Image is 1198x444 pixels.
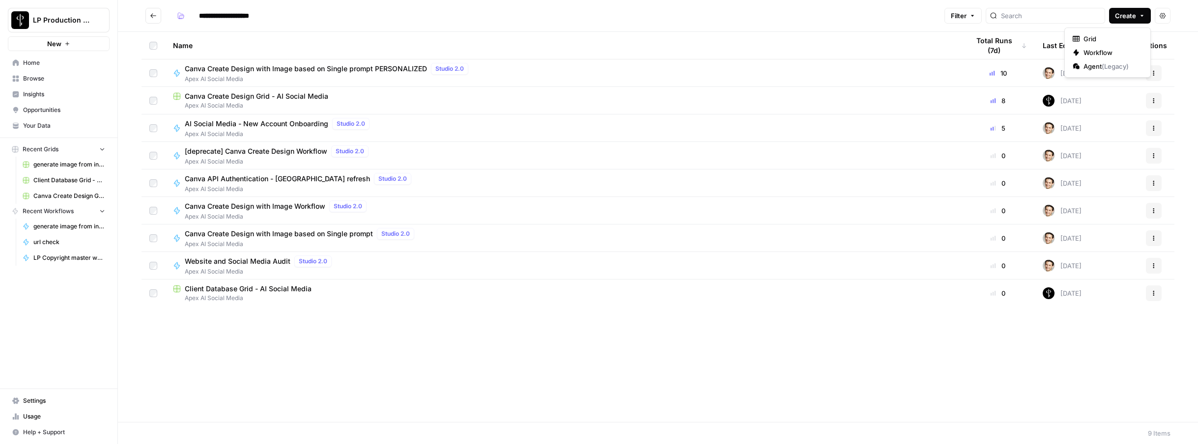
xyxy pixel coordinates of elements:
[1043,32,1080,59] div: Last Edited
[969,32,1027,59] div: Total Runs (7d)
[185,119,328,129] span: AI Social Media - New Account Onboarding
[381,229,410,238] span: Studio 2.0
[1043,122,1082,134] div: [DATE]
[1084,61,1139,71] span: Agent
[8,142,110,157] button: Recent Grids
[1001,11,1101,21] input: Search
[18,172,110,188] a: Client Database Grid - AI Social Media
[173,91,953,110] a: Canva Create Design Grid - AI Social MediaApex AI Social Media
[185,185,415,194] span: Apex AI Social Media
[1141,32,1167,59] div: Actions
[1043,122,1055,134] img: j7temtklz6amjwtjn5shyeuwpeb0
[969,96,1027,106] div: 8
[8,118,110,134] a: Your Data
[1043,67,1055,79] img: j7temtklz6amjwtjn5shyeuwpeb0
[8,393,110,409] a: Settings
[173,228,953,249] a: Canva Create Design with Image based on Single promptStudio 2.0Apex AI Social Media
[969,233,1027,243] div: 0
[951,11,967,21] span: Filter
[1043,205,1082,217] div: [DATE]
[185,130,373,139] span: Apex AI Social Media
[185,91,328,101] span: Canva Create Design Grid - AI Social Media
[23,90,105,99] span: Insights
[337,119,365,128] span: Studio 2.0
[23,207,74,216] span: Recent Workflows
[33,253,105,262] span: LP Copyright master workflow
[173,63,953,83] a: Canva Create Design with Image based on Single prompt PERSONALIZEDStudio 2.0Apex AI Social Media
[1043,95,1082,107] div: [DATE]
[334,202,362,211] span: Studio 2.0
[173,32,953,59] div: Name
[8,102,110,118] a: Opportunities
[1043,287,1082,299] div: [DATE]
[18,219,110,234] a: generate image from input image using imagen, host on Apex AWS bucket
[1115,11,1136,21] span: Create
[185,229,373,239] span: Canva Create Design with Image based on Single prompt
[185,256,290,266] span: Website and Social Media Audit
[33,222,105,231] span: generate image from input image using imagen, host on Apex AWS bucket
[173,200,953,221] a: Canva Create Design with Image WorkflowStudio 2.0Apex AI Social Media
[1043,232,1082,244] div: [DATE]
[185,146,327,156] span: [deprecate] Canva Create Design Workflow
[23,58,105,67] span: Home
[969,288,1027,298] div: 0
[8,86,110,102] a: Insights
[33,15,92,25] span: LP Production Workloads
[1043,260,1082,272] div: [DATE]
[1064,28,1151,78] div: Create
[173,173,953,194] a: Canva API Authentication - [GEOGRAPHIC_DATA] refreshStudio 2.0Apex AI Social Media
[1043,150,1055,162] img: j7temtklz6amjwtjn5shyeuwpeb0
[23,412,105,421] span: Usage
[969,261,1027,271] div: 0
[1043,260,1055,272] img: j7temtklz6amjwtjn5shyeuwpeb0
[173,145,953,166] a: [deprecate] Canva Create Design WorkflowStudio 2.0Apex AI Social Media
[185,284,312,294] span: Client Database Grid - AI Social Media
[1084,48,1139,57] span: Workflow
[969,151,1027,161] div: 0
[173,284,953,303] a: Client Database Grid - AI Social MediaApex AI Social Media
[185,201,325,211] span: Canva Create Design with Image Workflow
[18,234,110,250] a: url check
[23,74,105,83] span: Browse
[33,192,105,200] span: Canva Create Design Grid - AI Social Media
[1109,8,1151,24] button: Create
[1148,428,1170,438] div: 9 Items
[336,147,364,156] span: Studio 2.0
[185,157,372,166] span: Apex AI Social Media
[969,178,1027,188] div: 0
[33,176,105,185] span: Client Database Grid - AI Social Media
[185,64,427,74] span: Canva Create Design with Image based on Single prompt PERSONALIZED
[1043,287,1055,299] img: qgb5b7b4q03mhknrgorok301sctn
[969,123,1027,133] div: 5
[8,8,110,32] button: Workspace: LP Production Workloads
[435,64,464,73] span: Studio 2.0
[185,75,472,83] span: Apex AI Social Media
[1043,177,1082,189] div: [DATE]
[944,8,982,24] button: Filter
[1043,205,1055,217] img: j7temtklz6amjwtjn5shyeuwpeb0
[185,174,370,184] span: Canva API Authentication - [GEOGRAPHIC_DATA] refresh
[47,39,61,49] span: New
[23,106,105,114] span: Opportunities
[11,11,29,29] img: LP Production Workloads Logo
[1043,177,1055,189] img: j7temtklz6amjwtjn5shyeuwpeb0
[185,267,336,276] span: Apex AI Social Media
[1043,67,1082,79] div: [DATE]
[33,238,105,247] span: url check
[8,36,110,51] button: New
[173,101,953,110] span: Apex AI Social Media
[8,424,110,440] button: Help + Support
[378,174,407,183] span: Studio 2.0
[1043,150,1082,162] div: [DATE]
[23,428,105,437] span: Help + Support
[1043,232,1055,244] img: j7temtklz6amjwtjn5shyeuwpeb0
[33,160,105,169] span: generate image from input image (copyright tests) duplicate Grid
[1102,62,1129,70] span: ( Legacy )
[173,294,953,303] span: Apex AI Social Media
[18,157,110,172] a: generate image from input image (copyright tests) duplicate Grid
[969,68,1027,78] div: 10
[23,121,105,130] span: Your Data
[299,257,327,266] span: Studio 2.0
[185,240,418,249] span: Apex AI Social Media
[1084,34,1139,44] span: Grid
